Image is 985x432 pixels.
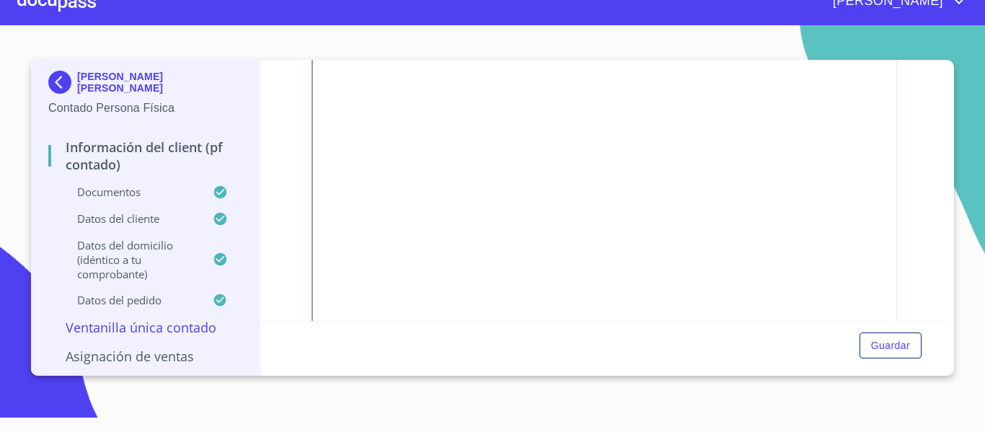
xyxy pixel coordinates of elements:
img: Docupass spot blue [48,71,77,94]
p: Asignación de Ventas [48,348,242,365]
p: Datos del cliente [48,211,213,226]
p: Información del Client (PF contado) [48,138,242,173]
p: Contado Persona Física [48,100,242,117]
button: Guardar [860,332,922,359]
span: Guardar [871,337,910,355]
div: [PERSON_NAME] [PERSON_NAME] [48,71,242,100]
p: [PERSON_NAME] [PERSON_NAME] [77,71,242,94]
p: Ventanilla única contado [48,319,242,336]
p: Datos del pedido [48,293,213,307]
p: Documentos [48,185,213,199]
p: Datos del domicilio (idéntico a tu comprobante) [48,238,213,281]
